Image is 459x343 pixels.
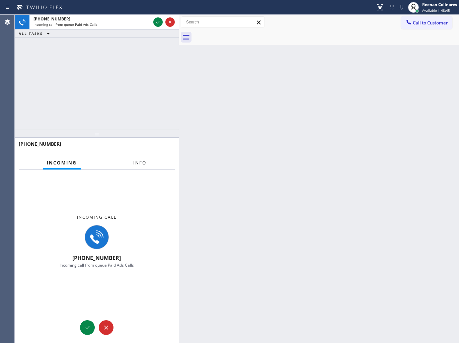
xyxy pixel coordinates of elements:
button: ALL TASKS [15,29,56,38]
button: Mute [397,3,406,12]
button: Incoming [43,156,81,169]
span: Incoming [47,160,77,166]
button: Reject [165,17,175,27]
span: Available | 48:45 [422,8,450,13]
span: Call to Customer [413,20,448,26]
span: [PHONE_NUMBER] [19,141,61,147]
span: [PHONE_NUMBER] [33,16,70,22]
button: Reject [99,320,113,335]
span: Info [134,160,147,166]
span: Incoming call from queue Paid Ads Calls [33,22,97,27]
span: Incoming call from queue Paid Ads Calls [60,262,134,268]
span: ALL TASKS [19,31,43,36]
button: Accept [80,320,95,335]
button: Accept [153,17,163,27]
div: Reenan Colinares [422,2,457,7]
button: Info [130,156,151,169]
span: [PHONE_NUMBER] [73,254,121,262]
button: Call to Customer [401,16,452,29]
span: Incoming call [77,214,117,220]
input: Search [181,17,264,27]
